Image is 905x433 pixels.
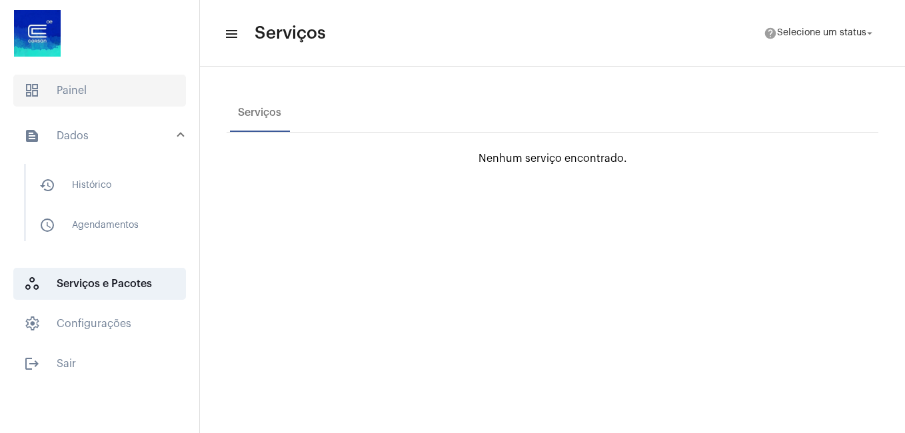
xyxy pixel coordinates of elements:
img: d4669ae0-8c07-2337-4f67-34b0df7f5ae4.jpeg [11,7,64,60]
mat-icon: sidenav icon [24,356,40,372]
span: Painel [13,75,186,107]
span: Selecione um status [777,29,866,38]
mat-icon: sidenav icon [39,217,55,233]
button: Selecione um status [756,20,884,47]
span: sidenav icon [24,83,40,99]
span: Serviços [255,23,326,44]
mat-icon: help [764,27,777,40]
div: sidenav iconDados [8,157,199,260]
mat-icon: sidenav icon [24,128,40,144]
span: Sair [13,348,186,380]
div: Nenhum serviço encontrado. [227,153,878,165]
mat-expansion-panel-header: sidenav iconDados [8,115,199,157]
span: Serviços e Pacotes [13,268,186,300]
mat-icon: arrow_drop_down [864,27,876,39]
mat-icon: sidenav icon [39,177,55,193]
mat-icon: sidenav icon [224,26,237,42]
span: Configurações [13,308,186,340]
span: sidenav icon [24,316,40,332]
span: sidenav icon [24,276,40,292]
span: Agendamentos [29,209,169,241]
span: Histórico [29,169,169,201]
mat-panel-title: Dados [24,128,178,144]
div: Serviços [238,107,281,119]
